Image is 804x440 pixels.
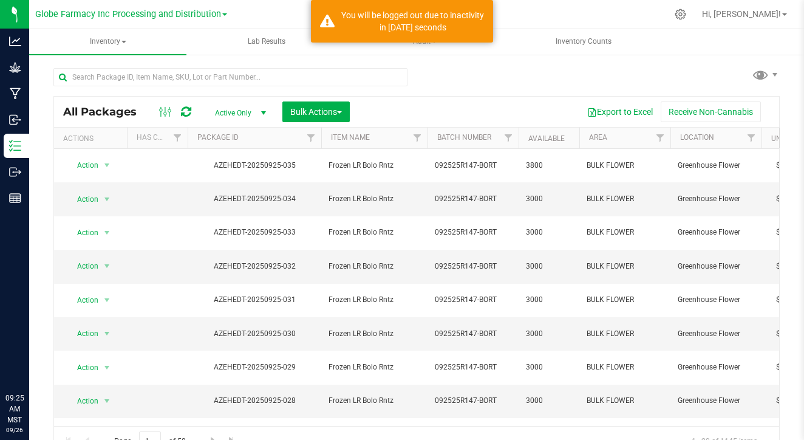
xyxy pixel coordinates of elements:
iframe: Resource center [12,343,49,379]
span: Bulk Actions [290,107,342,117]
span: BULK FLOWER [587,193,663,205]
span: BULK FLOWER [587,261,663,272]
span: Greenhouse Flower [678,395,754,407]
input: Search Package ID, Item Name, SKU, Lot or Part Number... [53,68,407,86]
div: Manage settings [673,9,688,20]
a: Available [528,134,565,143]
a: Filter [741,128,761,148]
span: Frozen LR Bolo Rntz [329,294,420,306]
div: Actions [63,134,122,143]
span: Action [66,224,99,241]
iframe: Resource center unread badge [36,341,50,356]
inline-svg: Reports [9,192,21,204]
span: BULK FLOWER [587,362,663,373]
a: Filter [168,128,188,148]
div: AZEHEDT-20250925-033 [186,227,323,238]
span: 092525R147-BORT [435,227,511,238]
div: AZEHEDT-20250925-035 [186,160,323,171]
span: select [100,393,115,410]
span: Frozen LR Bolo Rntz [329,362,420,373]
a: Location [680,133,714,142]
span: Action [66,325,99,342]
span: BULK FLOWER [587,294,663,306]
span: 3000 [526,227,572,238]
span: 092525R147-BORT [435,395,511,407]
span: Globe Farmacy Inc Processing and Distribution [35,9,221,19]
span: select [100,258,115,275]
span: Inventory Counts [539,36,628,47]
span: Action [66,393,99,410]
a: Item Name [331,133,370,142]
inline-svg: Inventory [9,140,21,152]
span: 092525R147-BORT [435,193,511,205]
span: BULK FLOWER [587,328,663,340]
span: 3000 [526,294,572,306]
div: You will be logged out due to inactivity in 1503 seconds [341,9,484,33]
div: AZEHEDT-20250925-029 [186,362,323,373]
span: Action [66,292,99,309]
div: AZEHEDT-20250925-028 [186,395,323,407]
a: Filter [301,128,321,148]
span: Lab Results [231,36,302,47]
inline-svg: Manufacturing [9,88,21,100]
div: AZEHEDT-20250925-034 [186,193,323,205]
inline-svg: Outbound [9,166,21,178]
span: BULK FLOWER [587,227,663,238]
inline-svg: Inbound [9,114,21,126]
button: Export to Excel [579,101,661,122]
span: Action [66,359,99,376]
a: Lab Results [188,29,345,55]
span: 3000 [526,395,572,407]
span: BULK FLOWER [587,395,663,407]
span: Frozen LR Bolo Rntz [329,227,420,238]
span: Action [66,157,99,174]
a: Area [589,133,607,142]
span: All Packages [63,105,149,119]
span: Action [66,258,99,275]
a: Filter [407,128,428,148]
span: select [100,359,115,376]
a: Filter [650,128,670,148]
span: Greenhouse Flower [678,261,754,272]
a: Inventory Counts [505,29,662,55]
span: Action [66,191,99,208]
a: Filter [499,128,519,148]
span: BULK FLOWER [587,160,663,171]
th: Has COA [127,128,188,149]
span: select [100,191,115,208]
span: 3800 [526,160,572,171]
span: Greenhouse Flower [678,227,754,238]
span: select [100,292,115,309]
a: Inventory [29,29,186,55]
button: Bulk Actions [282,101,350,122]
p: 09:25 AM MST [5,393,24,425]
span: 092525R147-BORT [435,160,511,171]
inline-svg: Grow [9,61,21,74]
span: Greenhouse Flower [678,193,754,205]
span: 092525R147-BORT [435,362,511,373]
span: Greenhouse Flower [678,362,754,373]
span: Frozen LR Bolo Rntz [329,193,420,205]
span: 092525R147-BORT [435,328,511,340]
span: Frozen LR Bolo Rntz [329,160,420,171]
p: 09/26 [5,425,24,435]
a: Package ID [197,133,239,142]
span: 092525R147-BORT [435,294,511,306]
div: AZEHEDT-20250925-031 [186,294,323,306]
span: 092525R147-BORT [435,261,511,272]
span: 3000 [526,193,572,205]
span: Greenhouse Flower [678,294,754,306]
button: Receive Non-Cannabis [661,101,761,122]
span: select [100,224,115,241]
div: AZEHEDT-20250925-030 [186,328,323,340]
span: Greenhouse Flower [678,328,754,340]
span: Greenhouse Flower [678,160,754,171]
span: Frozen LR Bolo Rntz [329,261,420,272]
span: Frozen LR Bolo Rntz [329,395,420,407]
span: select [100,157,115,174]
div: AZEHEDT-20250925-032 [186,261,323,272]
span: Frozen LR Bolo Rntz [329,328,420,340]
span: 3000 [526,362,572,373]
span: Hi, [PERSON_NAME]! [702,9,781,19]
